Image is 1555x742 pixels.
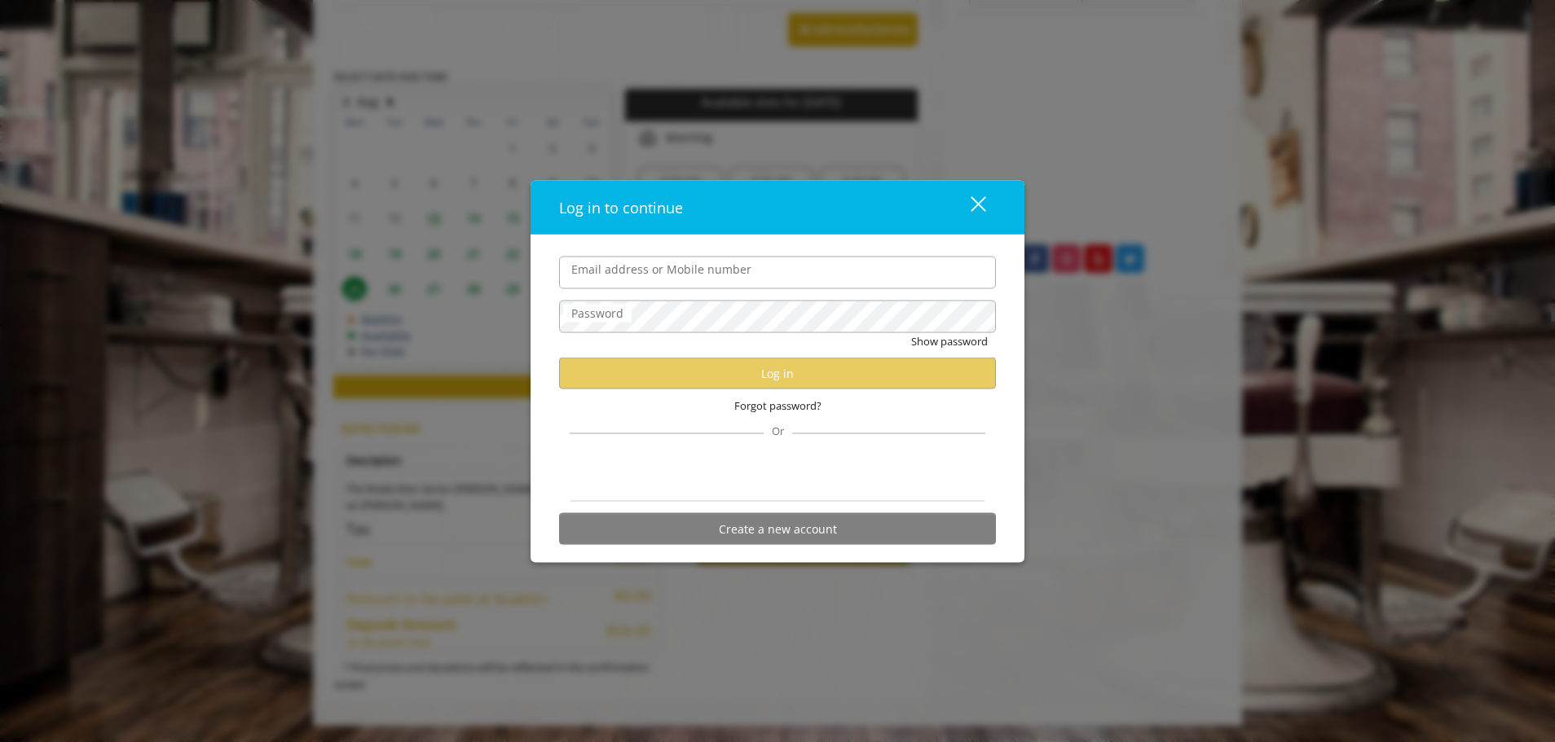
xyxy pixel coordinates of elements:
[695,455,861,491] iframe: Sign in with Google Button
[559,197,683,217] span: Log in to continue
[764,424,792,438] span: Or
[563,304,632,322] label: Password
[559,256,996,288] input: Email address or Mobile number
[911,332,988,349] button: Show password
[734,397,822,415] span: Forgot password?
[559,300,996,332] input: Password
[563,260,760,278] label: Email address or Mobile number
[952,195,985,219] div: close dialog
[940,191,996,224] button: close dialog
[559,358,996,389] button: Log in
[559,513,996,545] button: Create a new account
